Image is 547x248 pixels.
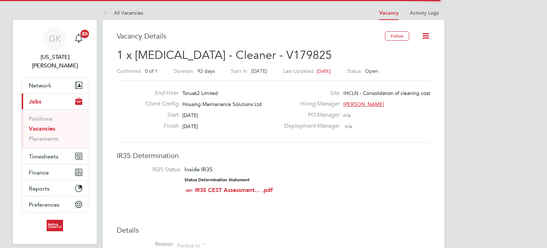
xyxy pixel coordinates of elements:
[343,101,384,107] span: [PERSON_NAME]
[251,68,267,74] span: [DATE]
[343,90,430,96] span: IHCLN - Consolidation of cleaning cost
[117,48,332,62] span: 1 x [MEDICAL_DATA] - Cleaner - V179825
[343,112,350,118] span: n/a
[140,90,179,97] label: End Hirer
[29,185,50,192] span: Reports
[280,122,340,130] label: Deployment Manager
[347,68,361,74] label: Status
[29,82,51,89] span: Network
[317,68,331,74] span: [DATE]
[184,177,250,182] strong: Status Determination Statement
[140,111,179,119] label: Start
[22,165,88,180] button: Finance
[22,109,88,148] div: Jobs
[182,101,262,107] span: Housing Maintenance Solutions Ltd
[280,90,340,97] label: Site
[29,201,59,208] span: Preferences
[231,68,247,74] label: Start In
[47,220,63,231] img: buildingcareersuk-logo-retina.png
[182,112,198,118] span: [DATE]
[184,166,213,173] span: Inside IR35
[21,53,88,70] span: Georgia King
[145,68,158,74] span: 0 of 1
[365,68,378,74] span: Open
[280,100,340,108] label: Hiring Manager
[117,241,173,248] label: Reason
[80,30,89,38] span: 20
[117,31,385,41] h3: Vacancy Details
[174,68,193,74] label: Duration
[22,148,88,164] button: Timesheets
[197,68,215,74] span: 92 days
[345,123,352,130] span: n/a
[29,125,55,132] a: Vacancies
[49,34,61,43] span: GK
[410,10,439,16] a: Activity Logs
[140,122,179,130] label: Finish
[195,187,273,193] a: IR35 CEST Assessment... .pdf
[29,135,58,142] a: Placements
[182,123,198,130] span: [DATE]
[103,10,143,16] a: All Vacancies
[22,77,88,93] button: Network
[140,100,179,108] label: Client Config
[124,166,180,173] label: IR35 Status
[182,90,218,96] span: Torus62 Limited
[72,27,86,50] a: 20
[29,169,49,176] span: Finance
[117,226,430,235] h3: Details
[283,68,314,74] label: Last Updated
[29,98,41,105] span: Jobs
[29,115,52,122] a: Positions
[21,220,88,231] a: Go to home page
[22,197,88,212] button: Preferences
[117,151,430,160] h3: IR35 Determination
[117,68,141,74] label: Confirmed
[22,93,88,109] button: Jobs
[21,27,88,70] a: GK[US_STATE][PERSON_NAME]
[22,181,88,196] button: Reports
[379,10,398,16] a: Vacancy
[280,111,340,119] label: PO Manager
[29,153,58,160] span: Timesheets
[385,31,409,41] button: Follow
[13,20,97,244] nav: Main navigation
